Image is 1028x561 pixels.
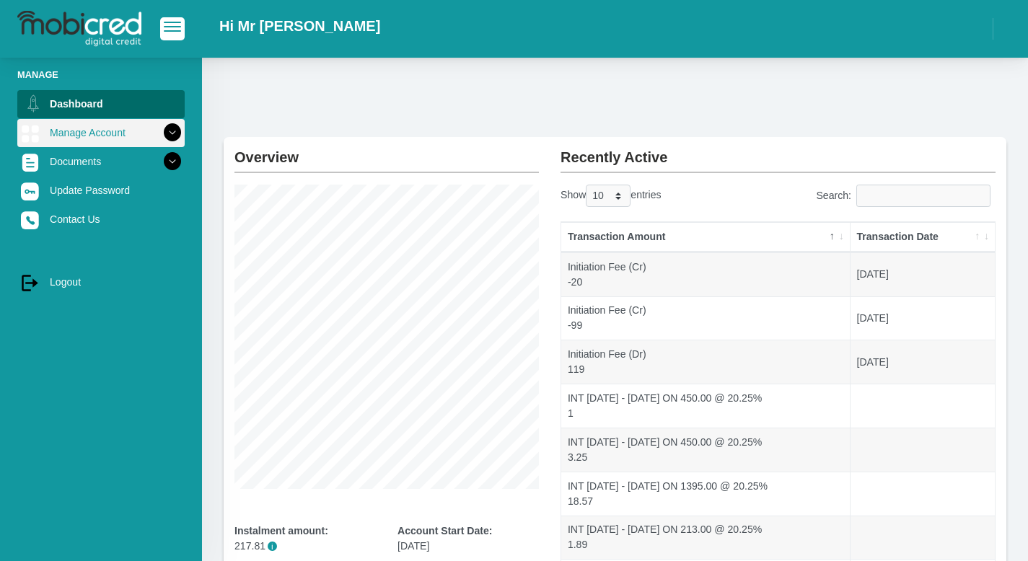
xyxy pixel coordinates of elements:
td: INT [DATE] - [DATE] ON 450.00 @ 20.25% 3.25 [561,428,851,472]
td: [DATE] [851,252,995,296]
td: Initiation Fee (Dr) 119 [561,340,851,384]
b: Instalment amount: [234,525,328,536]
a: Contact Us [17,206,185,233]
td: INT [DATE] - [DATE] ON 1395.00 @ 20.25% 18.57 [561,472,851,516]
td: [DATE] [851,340,995,384]
a: Logout [17,268,185,296]
th: Transaction Amount: activate to sort column descending [561,222,851,252]
td: INT [DATE] - [DATE] ON 450.00 @ 20.25% 1 [561,384,851,428]
span: i [268,542,277,551]
a: Documents [17,148,185,175]
h2: Recently Active [561,137,996,166]
li: Manage [17,68,185,81]
td: Initiation Fee (Cr) -20 [561,252,851,296]
div: [DATE] [397,524,539,554]
th: Transaction Date: activate to sort column ascending [851,222,995,252]
p: 217.81 [234,539,376,554]
label: Show entries [561,185,661,207]
img: logo-mobicred.svg [17,11,141,47]
b: Account Start Date: [397,525,492,536]
td: [DATE] [851,296,995,340]
h2: Overview [234,137,539,166]
label: Search: [816,185,996,207]
a: Dashboard [17,90,185,118]
a: Manage Account [17,119,185,146]
a: Update Password [17,177,185,204]
td: Initiation Fee (Cr) -99 [561,296,851,340]
td: INT [DATE] - [DATE] ON 213.00 @ 20.25% 1.89 [561,516,851,560]
h2: Hi Mr [PERSON_NAME] [219,17,380,35]
input: Search: [856,185,990,207]
select: Showentries [586,185,631,207]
